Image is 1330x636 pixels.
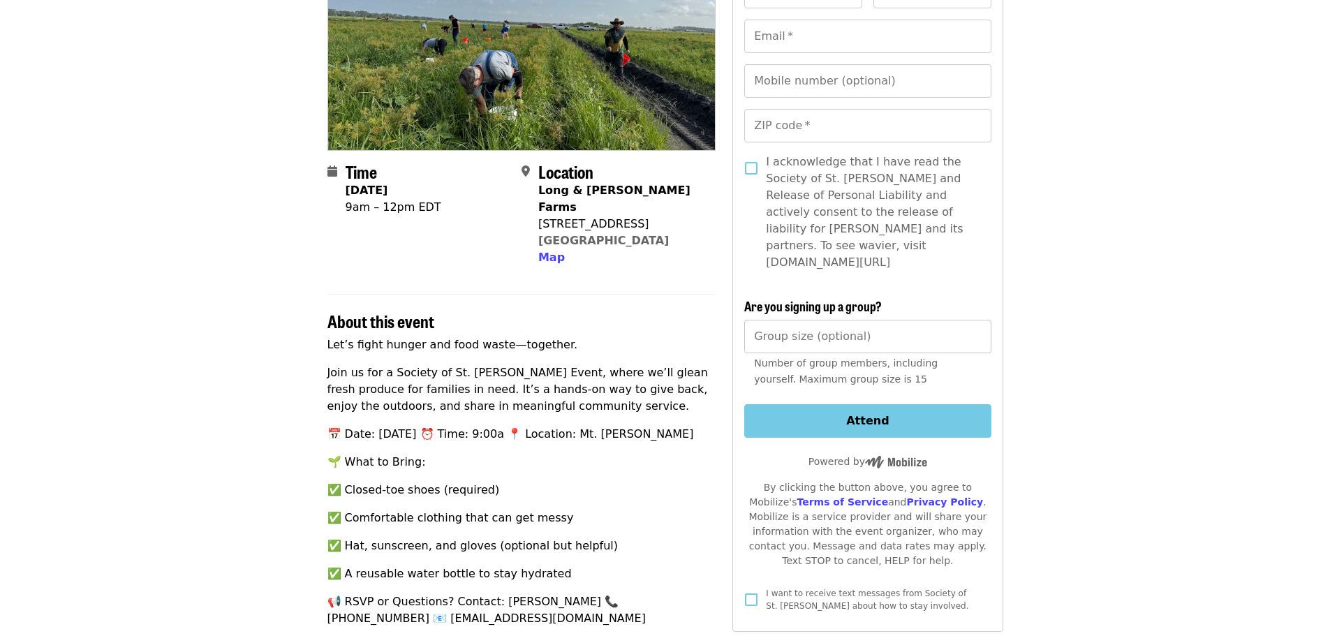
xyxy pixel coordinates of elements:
a: [GEOGRAPHIC_DATA] [538,234,669,247]
input: Mobile number (optional) [744,64,991,98]
p: 📅 Date: [DATE] ⏰ Time: 9:00a 📍 Location: Mt. [PERSON_NAME] [327,426,716,443]
span: I want to receive text messages from Society of St. [PERSON_NAME] about how to stay involved. [766,589,968,611]
div: By clicking the button above, you agree to Mobilize's and . Mobilize is a service provider and wi... [744,480,991,568]
img: Powered by Mobilize [865,456,927,468]
span: Location [538,159,593,184]
p: Join us for a Society of St. [PERSON_NAME] Event, where we’ll glean fresh produce for families in... [327,364,716,415]
p: ✅ Hat, sunscreen, and gloves (optional but helpful) [327,538,716,554]
a: Privacy Policy [906,496,983,508]
p: 📢 RSVP or Questions? Contact: [PERSON_NAME] 📞 [PHONE_NUMBER] 📧 [EMAIL_ADDRESS][DOMAIN_NAME] [327,593,716,627]
span: About this event [327,309,434,333]
p: ✅ A reusable water bottle to stay hydrated [327,565,716,582]
p: Let’s fight hunger and food waste—together. [327,337,716,353]
a: Terms of Service [797,496,888,508]
input: ZIP code [744,109,991,142]
i: calendar icon [327,165,337,178]
span: Number of group members, including yourself. Maximum group size is 15 [754,357,938,385]
span: Are you signing up a group? [744,297,882,315]
input: [object Object] [744,320,991,353]
span: Time [346,159,377,184]
span: Powered by [808,456,927,467]
span: Map [538,251,565,264]
p: ✅ Closed-toe shoes (required) [327,482,716,498]
div: 9am – 12pm EDT [346,199,441,216]
p: ✅ Comfortable clothing that can get messy [327,510,716,526]
button: Map [538,249,565,266]
input: Email [744,20,991,53]
strong: [DATE] [346,184,388,197]
span: I acknowledge that I have read the Society of St. [PERSON_NAME] and Release of Personal Liability... [766,154,980,271]
strong: Long & [PERSON_NAME] Farms [538,184,690,214]
i: map-marker-alt icon [522,165,530,178]
button: Attend [744,404,991,438]
div: [STREET_ADDRESS] [538,216,704,232]
p: 🌱 What to Bring: [327,454,716,471]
